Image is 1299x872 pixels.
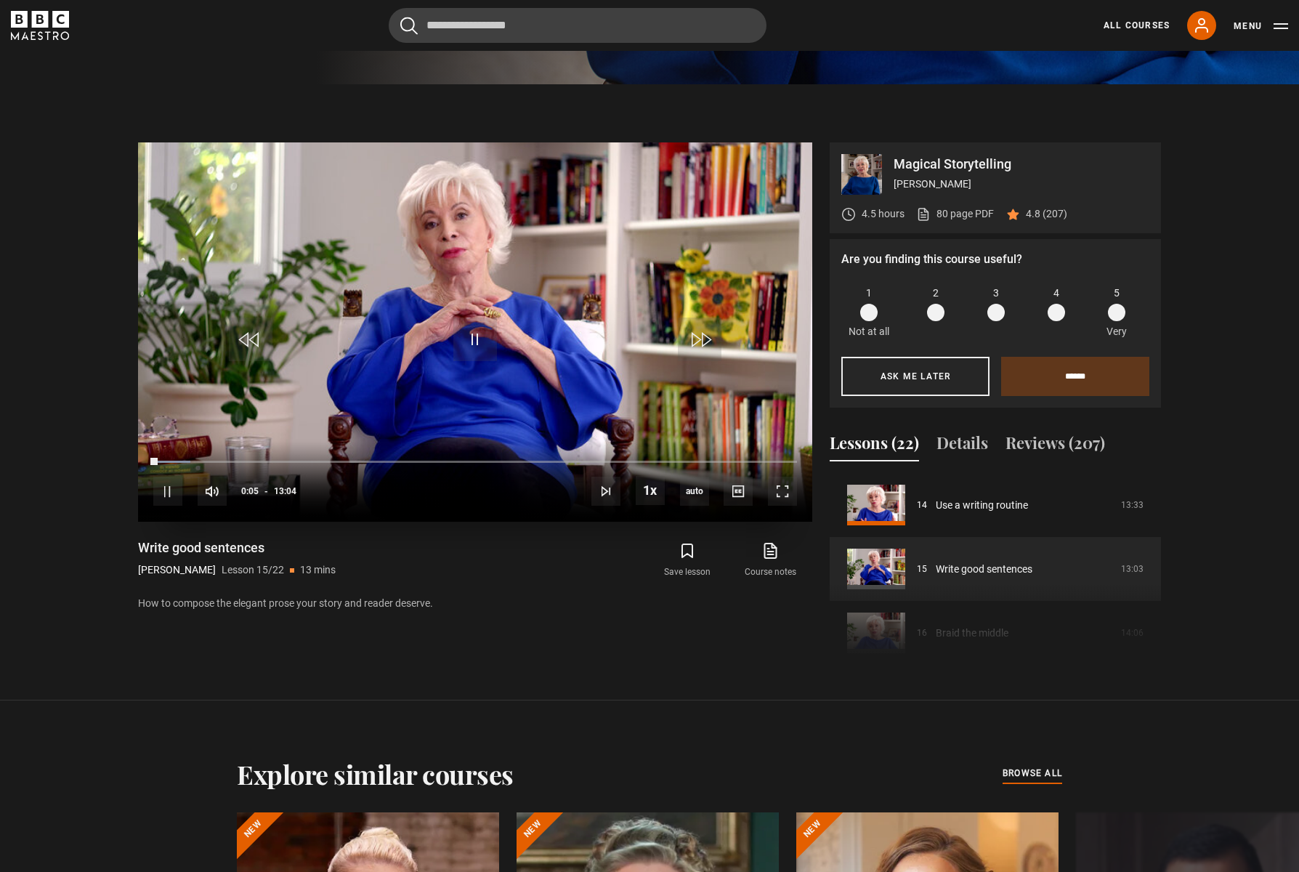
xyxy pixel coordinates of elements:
h1: Write good sentences [138,539,336,557]
button: Lessons (22) [830,431,919,461]
span: 3 [993,286,999,301]
button: Ask me later [841,357,990,396]
div: Current quality: 720p [680,477,709,506]
input: Search [389,8,766,43]
p: [PERSON_NAME] [894,177,1149,192]
button: Reviews (207) [1005,431,1105,461]
span: browse all [1003,766,1062,780]
p: Magical Storytelling [894,158,1149,171]
span: 1 [866,286,872,301]
p: How to compose the elegant prose your story and reader deserve. [138,596,812,611]
span: 4 [1053,286,1059,301]
a: All Courses [1104,19,1170,32]
p: [PERSON_NAME] [138,562,216,578]
button: Mute [198,477,227,506]
a: Use a writing routine [936,498,1028,513]
p: Very [1102,324,1130,339]
a: Write good sentences [936,562,1032,577]
svg: BBC Maestro [11,11,69,40]
p: Lesson 15/22 [222,562,284,578]
button: Next Lesson [591,477,620,506]
a: 80 page PDF [916,206,994,222]
div: Progress Bar [153,461,797,464]
h2: Explore similar courses [237,759,514,789]
video-js: Video Player [138,142,812,522]
p: 4.8 (207) [1026,206,1067,222]
p: 13 mins [300,562,336,578]
p: Not at all [849,324,889,339]
span: 5 [1114,286,1120,301]
span: 0:05 [241,478,259,504]
a: browse all [1003,766,1062,782]
span: - [264,486,268,496]
button: Save lesson [646,539,729,581]
p: 4.5 hours [862,206,905,222]
p: Are you finding this course useful? [841,251,1149,268]
span: 2 [933,286,939,301]
button: Submit the search query [400,17,418,35]
span: auto [680,477,709,506]
a: Course notes [729,539,812,581]
span: 13:04 [274,478,296,504]
button: Details [936,431,988,461]
button: Playback Rate [636,476,665,505]
button: Pause [153,477,182,506]
button: Fullscreen [768,477,797,506]
button: Toggle navigation [1234,19,1288,33]
button: Captions [724,477,753,506]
